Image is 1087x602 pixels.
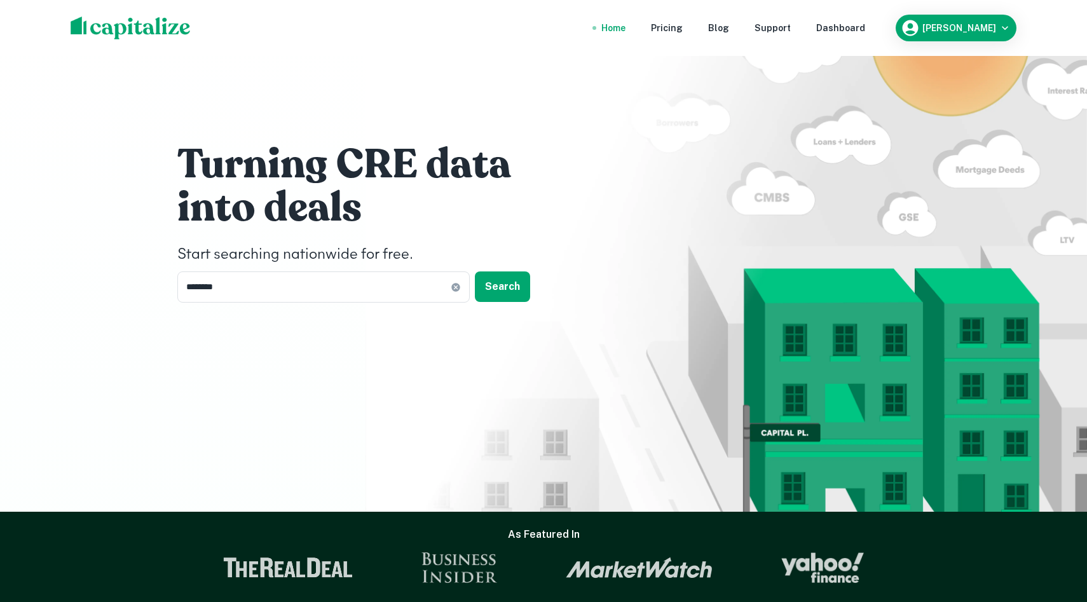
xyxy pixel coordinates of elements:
a: Dashboard [816,21,865,35]
a: Blog [708,21,729,35]
h4: Start searching nationwide for free. [177,243,559,266]
h1: into deals [177,182,559,233]
h6: [PERSON_NAME] [922,24,996,32]
a: Pricing [651,21,683,35]
img: Yahoo Finance [781,552,864,583]
img: capitalize-logo.png [71,17,191,39]
img: The Real Deal [223,558,353,578]
img: Business Insider [421,552,498,583]
a: Home [601,21,626,35]
button: Search [475,271,530,302]
h1: Turning CRE data [177,139,559,190]
button: [PERSON_NAME] [896,15,1016,41]
a: Support [755,21,791,35]
h6: As Featured In [508,527,580,542]
img: Market Watch [566,557,713,578]
iframe: Chat Widget [1023,500,1087,561]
